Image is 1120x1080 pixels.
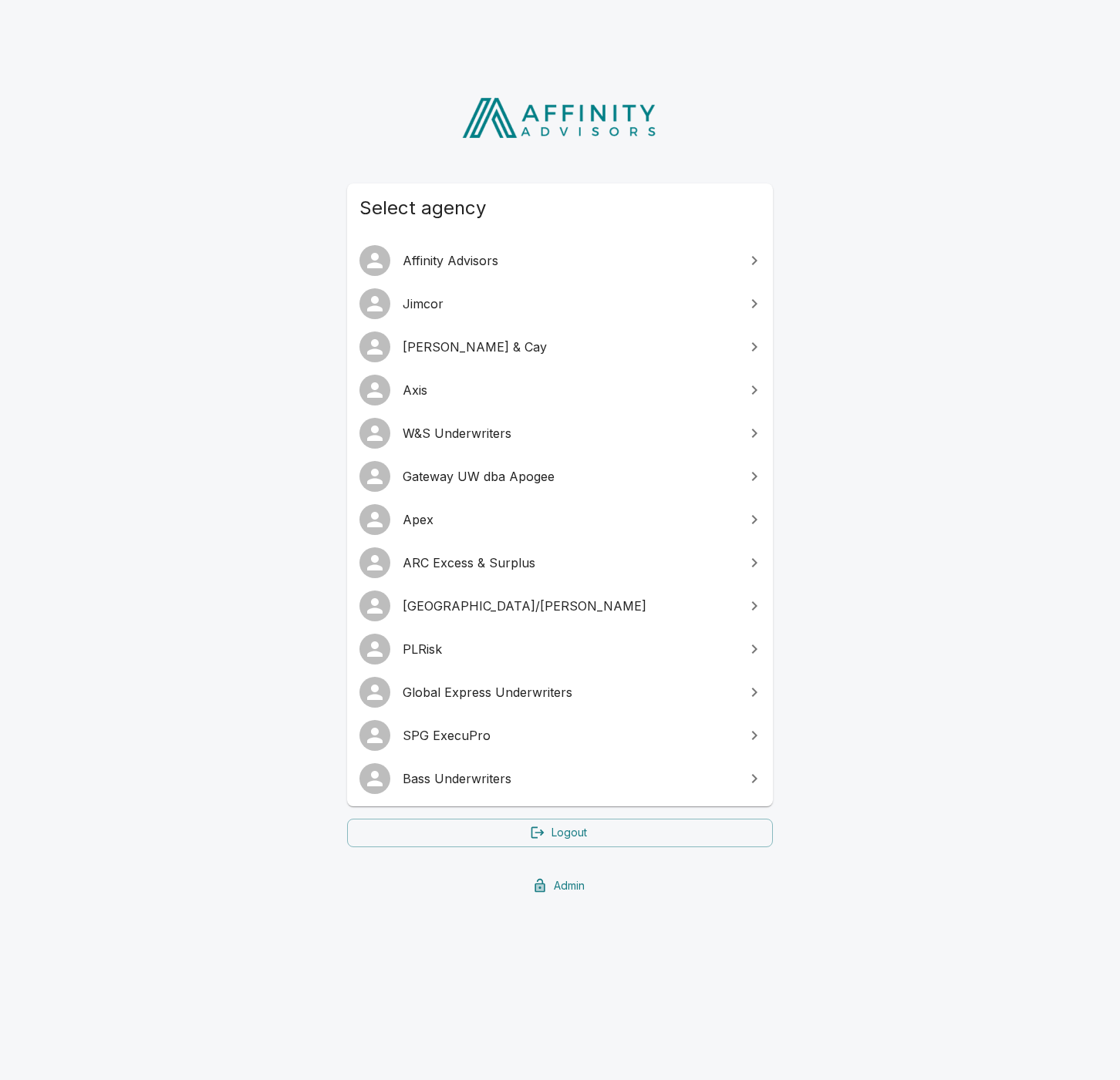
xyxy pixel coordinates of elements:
[347,819,773,847] a: Logout
[347,455,773,498] a: Gateway UW dba Apogee
[403,424,736,442] span: W&S Underwriters
[347,412,773,455] a: W&S Underwriters
[403,294,736,313] span: Jimcor
[347,671,773,714] a: Global Express Underwriters
[347,627,773,671] a: PLRisk
[403,683,736,701] span: Global Express Underwriters
[450,93,671,143] img: Affinity Advisors Logo
[403,769,736,788] span: Bass Underwriters
[403,597,736,615] span: [GEOGRAPHIC_DATA]/[PERSON_NAME]
[347,714,773,757] a: SPG ExecuPro
[347,757,773,800] a: Bass Underwriters
[347,368,773,412] a: Axis
[359,196,761,220] span: Select agency
[403,510,736,529] span: Apex
[403,338,736,356] span: [PERSON_NAME] & Cay
[347,584,773,627] a: [GEOGRAPHIC_DATA]/[PERSON_NAME]
[403,726,736,745] span: SPG ExecuPro
[347,541,773,584] a: ARC Excess & Surplus
[347,325,773,368] a: [PERSON_NAME] & Cay
[347,872,773,900] a: Admin
[403,640,736,658] span: PLRisk
[347,498,773,541] a: Apex
[403,553,736,572] span: ARC Excess & Surplus
[347,282,773,325] a: Jimcor
[403,381,736,399] span: Axis
[403,251,736,270] span: Affinity Advisors
[403,467,736,486] span: Gateway UW dba Apogee
[347,239,773,282] a: Affinity Advisors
